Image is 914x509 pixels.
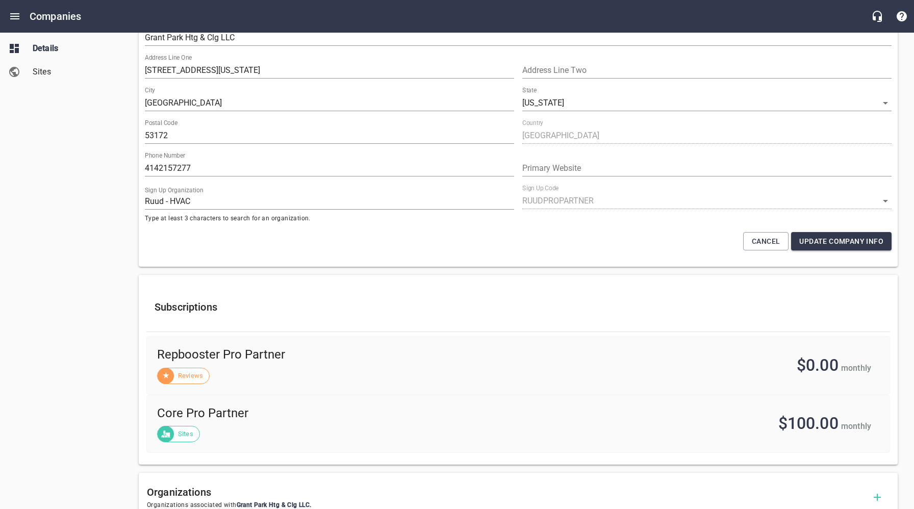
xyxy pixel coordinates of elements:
[743,232,789,251] button: Cancel
[3,4,27,29] button: Open drawer
[147,484,865,500] h6: Organizations
[522,185,558,191] label: Sign Up Code
[155,299,882,315] h6: Subscriptions
[33,66,110,78] span: Sites
[890,4,914,29] button: Support Portal
[841,421,871,431] span: monthly
[799,235,883,248] span: Update Company Info
[157,347,533,363] span: Repbooster Pro Partner
[778,414,839,433] span: $100.00
[752,235,780,248] span: Cancel
[865,4,890,29] button: Live Chat
[157,405,505,422] span: Core Pro Partner
[145,214,514,224] span: Type at least 3 characters to search for an organization.
[30,8,81,24] h6: Companies
[145,120,177,126] label: Postal Code
[145,152,185,159] label: Phone Number
[522,120,543,126] label: Country
[157,368,210,384] div: Reviews
[791,232,892,251] button: Update Company Info
[33,42,110,55] span: Details
[145,87,155,93] label: City
[797,355,839,375] span: $0.00
[841,363,871,373] span: monthly
[237,501,312,508] span: Grant Park Htg & Clg LLC .
[145,193,514,210] input: Start typing to search organizations
[145,55,192,61] label: Address Line One
[157,426,200,442] div: Sites
[522,87,537,93] label: State
[172,429,199,439] span: Sites
[172,371,209,381] span: Reviews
